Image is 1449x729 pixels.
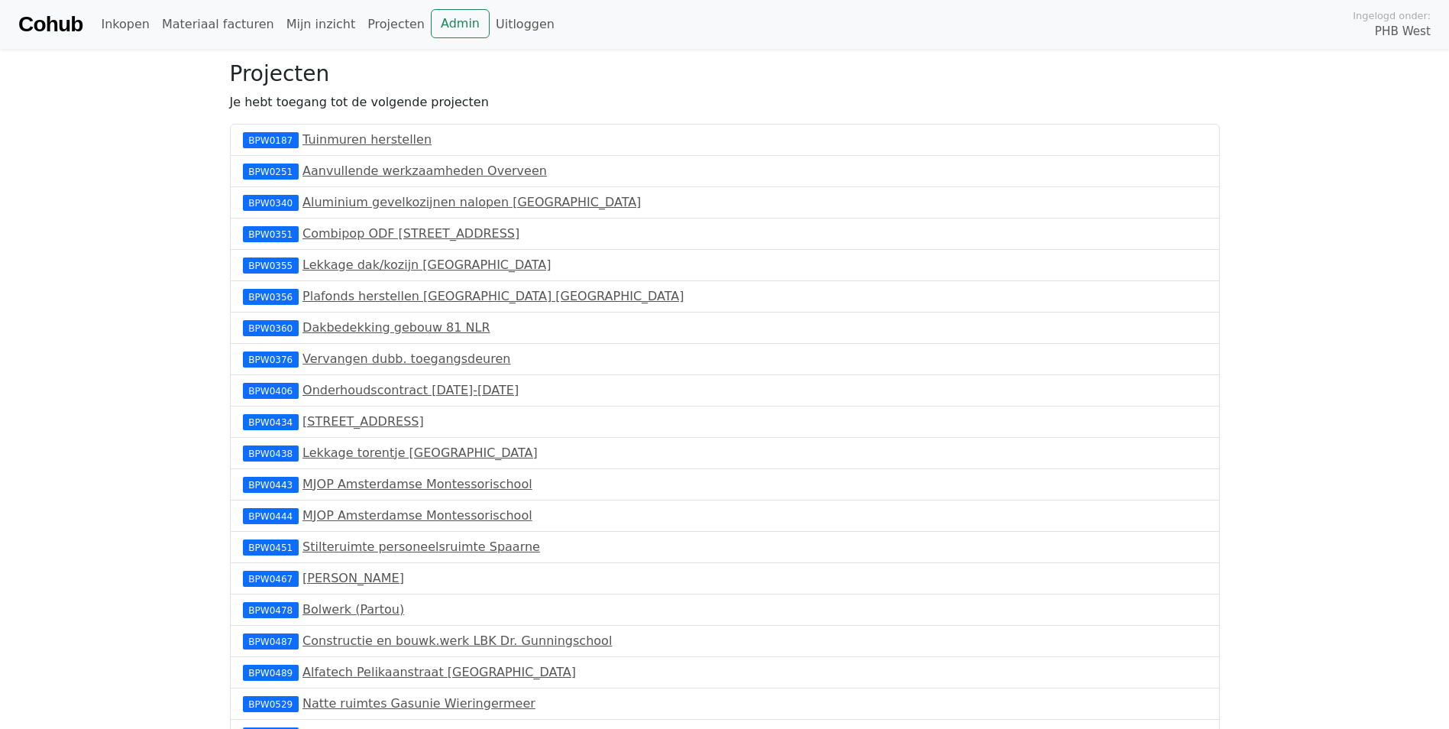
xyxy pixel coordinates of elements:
[230,93,1220,112] p: Je hebt toegang tot de volgende projecten
[1353,8,1431,23] span: Ingelogd onder:
[243,352,299,367] div: BPW0376
[243,132,299,147] div: BPW0187
[302,446,538,460] a: Lekkage torentje [GEOGRAPHIC_DATA]
[156,9,280,40] a: Materiaal facturen
[302,352,510,366] a: Vervangen dubb. toegangsdeuren
[302,414,424,429] a: [STREET_ADDRESS]
[361,9,431,40] a: Projecten
[302,383,519,397] a: Onderhoudscontract [DATE]-[DATE]
[243,446,299,461] div: BPW0438
[302,132,432,147] a: Tuinmuren herstellen
[243,696,299,711] div: BPW0529
[95,9,155,40] a: Inkopen
[243,226,299,241] div: BPW0351
[243,383,299,398] div: BPW0406
[302,477,532,491] a: MJOP Amsterdamse Montessorischool
[243,320,299,335] div: BPW0360
[243,289,299,304] div: BPW0356
[302,226,519,241] a: Combipop ODF [STREET_ADDRESS]
[243,164,299,179] div: BPW0251
[243,258,299,273] div: BPW0355
[302,320,490,335] a: Dakbedekking gebouw 81 NLR
[302,539,540,554] a: Stilteruimte personeelsruimte Spaarne
[302,665,576,679] a: Alfatech Pelikaanstraat [GEOGRAPHIC_DATA]
[243,477,299,492] div: BPW0443
[431,9,490,38] a: Admin
[1375,23,1431,40] span: PHB West
[302,696,535,711] a: Natte ruimtes Gasunie Wieringermeer
[230,61,1220,87] h3: Projecten
[18,6,82,43] a: Cohub
[243,602,299,617] div: BPW0478
[302,633,612,648] a: Constructie en bouwk.werk LBK Dr. Gunningschool
[302,508,532,523] a: MJOP Amsterdamse Montessorischool
[302,164,547,178] a: Aanvullende werkzaamheden Overveen
[302,289,684,303] a: Plafonds herstellen [GEOGRAPHIC_DATA] [GEOGRAPHIC_DATA]
[302,602,404,617] a: Bolwerk (Partou)
[243,414,299,429] div: BPW0434
[302,195,641,209] a: Aluminium gevelkozijnen nalopen [GEOGRAPHIC_DATA]
[243,633,299,649] div: BPW0487
[243,665,299,680] div: BPW0489
[243,539,299,555] div: BPW0451
[243,571,299,586] div: BPW0467
[243,508,299,523] div: BPW0444
[280,9,362,40] a: Mijn inzicht
[302,258,551,272] a: Lekkage dak/kozijn [GEOGRAPHIC_DATA]
[243,195,299,210] div: BPW0340
[490,9,561,40] a: Uitloggen
[302,571,404,585] a: [PERSON_NAME]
